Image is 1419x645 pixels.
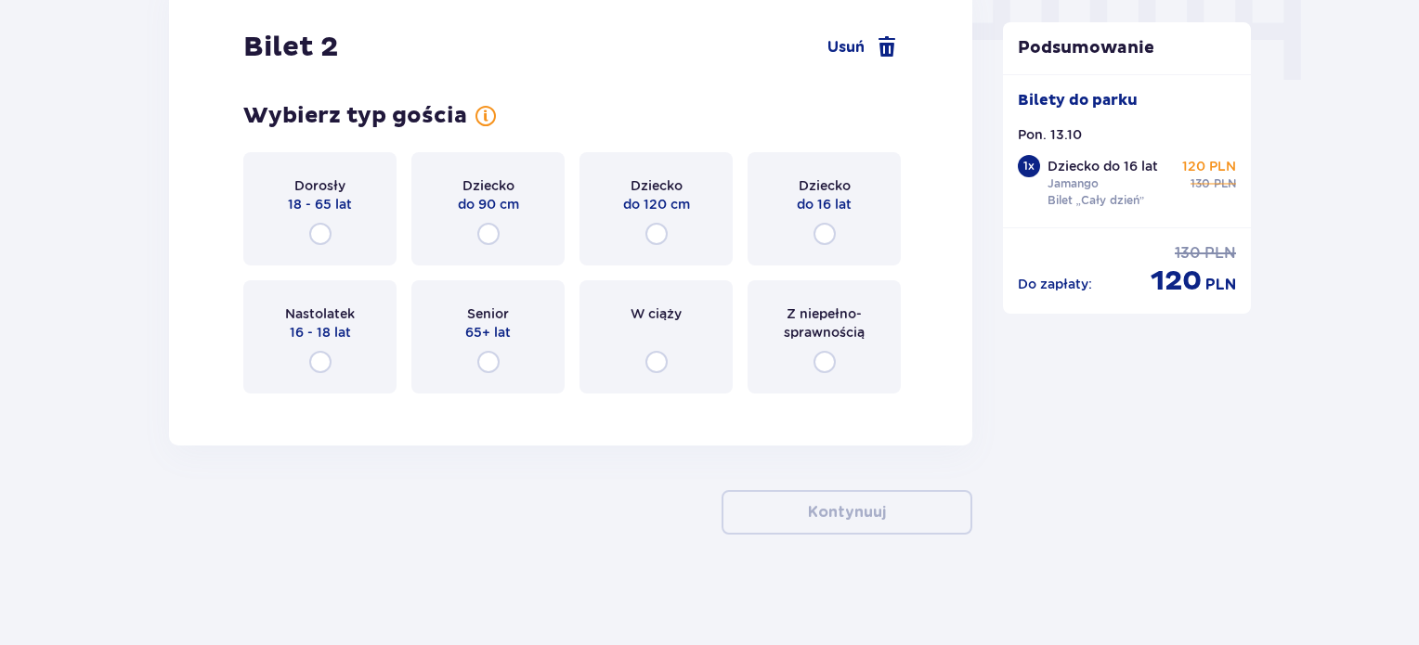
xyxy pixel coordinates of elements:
span: W ciąży [631,304,682,323]
span: Z niepełno­sprawnością [764,304,884,342]
span: Dziecko [799,176,851,195]
a: Usuń [827,36,898,58]
span: Dziecko [631,176,683,195]
span: 16 - 18 lat [290,323,351,342]
p: Podsumowanie [1003,37,1252,59]
p: Jamango [1048,175,1099,192]
span: 65+ lat [465,323,511,342]
h3: Wybierz typ gościa [243,102,467,130]
span: Usuń [827,37,865,58]
span: 130 [1175,243,1201,264]
span: do 120 cm [623,195,690,213]
span: Dorosły [294,176,345,195]
p: Do zapłaty : [1018,275,1092,293]
p: Dziecko do 16 lat [1048,157,1158,175]
div: 1 x [1018,155,1040,177]
span: 18 - 65 lat [288,195,352,213]
span: do 16 lat [797,195,852,213]
span: Nastolatek [285,304,355,323]
p: 120 PLN [1182,157,1236,175]
span: Senior [467,304,509,323]
span: PLN [1214,175,1236,192]
span: do 90 cm [458,195,519,213]
p: Kontynuuj [808,502,886,522]
span: PLN [1205,275,1236,295]
span: PLN [1204,243,1236,264]
span: 130 [1191,175,1210,192]
p: Bilet „Cały dzień” [1048,192,1145,209]
button: Kontynuuj [722,490,972,535]
p: Pon. 13.10 [1018,125,1082,144]
span: Dziecko [462,176,514,195]
p: Bilety do parku [1018,90,1138,110]
span: 120 [1151,264,1202,299]
h2: Bilet 2 [243,30,338,65]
